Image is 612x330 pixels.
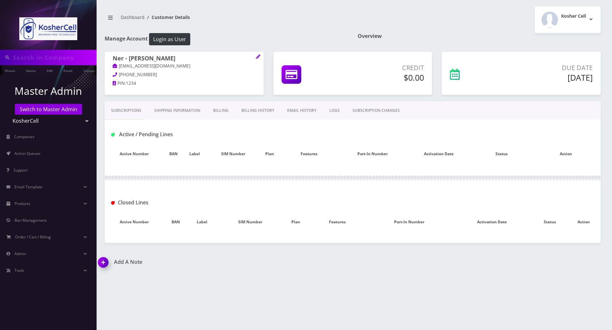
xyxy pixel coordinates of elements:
[451,213,533,231] th: Activation Date
[308,213,367,231] th: Features
[345,63,424,73] p: Credit
[164,213,187,231] th: BAN
[367,213,451,231] th: Port-In Number
[206,145,260,163] th: SIM Number
[119,72,157,77] span: [PHONE_NUMBER]
[279,145,339,163] th: Features
[105,213,164,231] th: Active Number
[15,234,51,240] span: Order / Cart / Billing
[98,259,348,265] a: Add A Note
[43,65,56,75] a: SIM
[217,213,284,231] th: SIM Number
[339,145,406,163] th: Port-In Number
[14,201,30,206] span: Products
[126,80,136,86] span: 1234
[187,213,217,231] th: Label
[111,131,266,138] h1: Active / Pending Lines
[111,200,266,206] h1: Closed Lines
[14,151,41,156] span: Action Queues
[14,251,26,256] span: Admin
[19,17,77,40] img: KosherCell
[14,184,42,190] span: Email Template
[60,65,76,75] a: Email
[533,213,567,231] th: Status
[105,33,348,45] h1: Manage Account
[567,213,601,231] th: Action
[14,167,28,173] span: Support
[561,13,586,19] h2: Kosher Cell
[149,33,190,45] button: Login as User
[13,51,95,64] input: Search in Company
[345,73,424,82] h5: $0.00
[284,213,308,231] th: Plan
[358,33,601,39] h1: Overview
[111,133,115,137] img: Active / Pending Lines
[14,268,24,273] span: Tools
[531,145,601,163] th: Action
[406,145,472,163] th: Activation Date
[2,65,18,75] a: Phone
[148,35,190,42] a: Login as User
[111,201,115,205] img: Closed Lines
[207,101,235,120] a: Billing
[472,145,531,163] th: Status
[281,101,323,120] a: EMAIL HISTORY
[105,101,148,120] a: Subscriptions
[501,73,593,82] h5: [DATE]
[113,55,256,63] h1: Ner - [PERSON_NAME]
[14,134,34,139] span: Companies
[323,101,346,120] a: LOGS
[145,14,190,21] li: Customer Details
[260,145,279,163] th: Plan
[164,145,183,163] th: BAN
[14,218,47,223] span: Ban Management
[346,101,406,120] a: SUBSCRIPTION CHANGES
[148,101,207,120] a: Shipping Information
[105,11,348,29] nav: breadcrumb
[105,145,164,163] th: Active Number
[235,101,281,120] a: Billing History
[183,145,206,163] th: Label
[501,63,593,73] p: Due Date
[23,65,39,75] a: Name
[535,6,601,33] button: Kosher Cell
[113,63,190,69] a: [EMAIL_ADDRESS][DOMAIN_NAME]
[15,104,82,115] a: Switch to Master Admin
[121,14,145,20] a: Dashboard
[113,80,126,87] a: PIN:
[80,65,102,75] a: Company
